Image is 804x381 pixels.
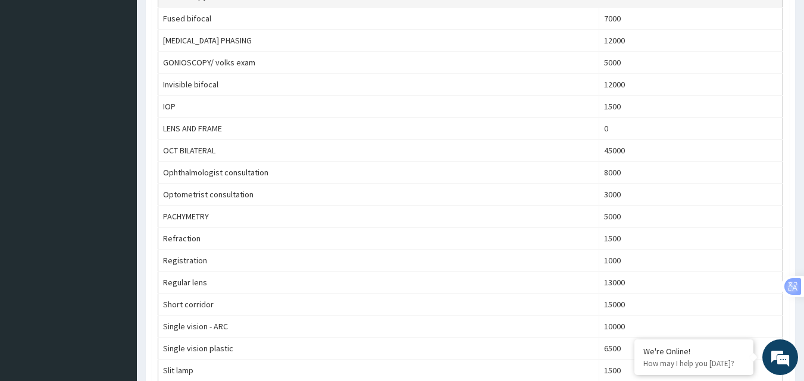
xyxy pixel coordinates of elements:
td: Registration [158,250,599,272]
td: 12000 [599,30,783,52]
td: 1500 [599,228,783,250]
textarea: Type your message and hit 'Enter' [6,254,227,296]
td: 8000 [599,162,783,184]
p: How may I help you today? [643,358,744,369]
td: LENS AND FRAME [158,118,599,140]
span: We're online! [69,115,164,235]
img: d_794563401_company_1708531726252_794563401 [22,59,48,89]
td: 15000 [599,294,783,316]
td: [MEDICAL_DATA] PHASING [158,30,599,52]
td: 45000 [599,140,783,162]
td: Ophthalmologist consultation [158,162,599,184]
td: GONIOSCOPY/ volks exam [158,52,599,74]
td: 10000 [599,316,783,338]
td: 13000 [599,272,783,294]
td: Optometrist consultation [158,184,599,206]
div: Chat with us now [62,67,200,82]
td: 12000 [599,74,783,96]
td: Fused bifocal [158,8,599,30]
td: 7000 [599,8,783,30]
td: Regular lens [158,272,599,294]
td: Single vision plastic [158,338,599,360]
td: 5000 [599,52,783,74]
td: Single vision - ARC [158,316,599,338]
td: IOP [158,96,599,118]
td: 1500 [599,96,783,118]
td: Refraction [158,228,599,250]
td: Invisible bifocal [158,74,599,96]
div: Minimize live chat window [195,6,224,34]
td: 0 [599,118,783,140]
td: 3000 [599,184,783,206]
td: PACHYMETRY [158,206,599,228]
td: OCT BILATERAL [158,140,599,162]
td: 5000 [599,206,783,228]
div: We're Online! [643,346,744,357]
td: Short corridor [158,294,599,316]
td: 6500 [599,338,783,360]
td: 1000 [599,250,783,272]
